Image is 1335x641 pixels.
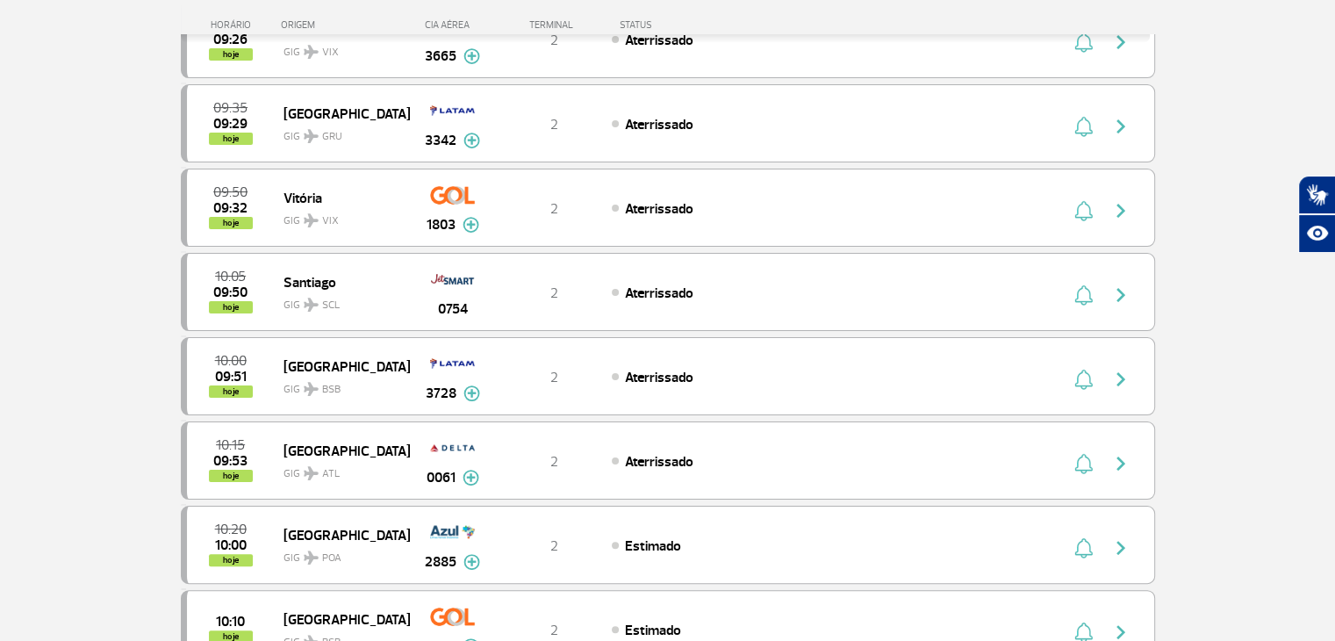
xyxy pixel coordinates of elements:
span: 2025-09-30 10:15:00 [216,439,245,451]
span: GIG [284,541,396,566]
span: GIG [284,35,396,61]
span: [GEOGRAPHIC_DATA] [284,355,396,378]
img: destiny_airplane.svg [304,551,319,565]
img: mais-info-painel-voo.svg [463,470,479,486]
span: hoje [209,133,253,145]
span: Aterrissado [625,453,693,471]
img: destiny_airplane.svg [304,45,319,59]
span: 2025-09-30 10:00:00 [215,539,247,551]
span: ATL [322,466,340,482]
span: Aterrissado [625,116,693,133]
span: SCL [322,298,340,313]
span: GIG [284,288,396,313]
span: [GEOGRAPHIC_DATA] [284,523,396,546]
span: 2025-09-30 09:26:00 [213,33,248,46]
span: 2025-09-30 09:53:30 [213,455,248,467]
span: 3728 [426,383,456,404]
div: ORIGEM [281,19,409,31]
div: CIA AÉREA [409,19,497,31]
img: mais-info-painel-voo.svg [463,385,480,401]
span: 2885 [425,551,456,573]
div: STATUS [611,19,754,31]
span: BSB [322,382,341,398]
span: hoje [209,470,253,482]
span: 2025-09-30 09:29:23 [213,118,248,130]
div: TERMINAL [497,19,611,31]
span: 1803 [427,214,456,235]
span: 3665 [425,46,456,67]
span: Santiago [284,270,396,293]
span: VIX [322,45,339,61]
span: 2025-09-30 10:05:00 [215,270,246,283]
span: 2 [550,537,558,555]
span: Aterrissado [625,369,693,386]
img: mais-info-painel-voo.svg [463,133,480,148]
img: mais-info-painel-voo.svg [463,217,479,233]
img: sino-painel-voo.svg [1074,453,1093,474]
span: 2025-09-30 10:20:00 [215,523,247,536]
span: 2 [550,284,558,302]
span: 0754 [438,299,468,320]
span: GIG [284,204,396,229]
img: sino-painel-voo.svg [1074,369,1093,390]
span: Estimado [625,537,681,555]
img: seta-direita-painel-voo.svg [1110,453,1131,474]
span: 2 [550,622,558,639]
span: 2 [550,369,558,386]
img: destiny_airplane.svg [304,382,319,396]
img: destiny_airplane.svg [304,213,319,227]
span: 2 [550,32,558,49]
span: 2025-09-30 09:32:09 [213,202,248,214]
span: 2 [550,453,558,471]
button: Abrir recursos assistivos. [1298,214,1335,253]
img: seta-direita-painel-voo.svg [1110,200,1131,221]
span: hoje [209,385,253,398]
span: Aterrissado [625,200,693,218]
span: VIX [322,213,339,229]
img: destiny_airplane.svg [304,129,319,143]
img: destiny_airplane.svg [304,466,319,480]
img: seta-direita-painel-voo.svg [1110,116,1131,137]
span: hoje [209,554,253,566]
span: 2 [550,200,558,218]
div: Plugin de acessibilidade da Hand Talk. [1298,176,1335,253]
span: GIG [284,372,396,398]
img: sino-painel-voo.svg [1074,116,1093,137]
button: Abrir tradutor de língua de sinais. [1298,176,1335,214]
span: GIG [284,457,396,482]
span: Vitória [284,186,396,209]
img: sino-painel-voo.svg [1074,284,1093,306]
span: 2025-09-30 10:00:00 [215,355,247,367]
img: seta-direita-painel-voo.svg [1110,537,1131,558]
img: mais-info-painel-voo.svg [463,554,480,570]
img: sino-painel-voo.svg [1074,200,1093,221]
span: [GEOGRAPHIC_DATA] [284,439,396,462]
span: 2025-09-30 09:51:02 [215,371,247,383]
span: 0061 [427,467,456,488]
span: [GEOGRAPHIC_DATA] [284,608,396,630]
span: 3342 [425,130,456,151]
span: Aterrissado [625,32,693,49]
img: destiny_airplane.svg [304,298,319,312]
span: 2025-09-30 10:10:00 [216,616,245,628]
span: 2025-09-30 09:35:00 [213,102,248,114]
img: sino-painel-voo.svg [1074,537,1093,558]
span: 2 [550,116,558,133]
span: GRU [322,129,342,145]
span: hoje [209,48,253,61]
span: [GEOGRAPHIC_DATA] [284,102,396,125]
span: 2025-09-30 09:50:00 [213,286,248,299]
img: seta-direita-painel-voo.svg [1110,369,1131,390]
span: GIG [284,119,396,145]
span: hoje [209,301,253,313]
span: hoje [209,217,253,229]
img: seta-direita-painel-voo.svg [1110,284,1131,306]
span: POA [322,551,341,566]
span: 2025-09-30 09:50:00 [213,186,248,198]
img: mais-info-painel-voo.svg [463,48,480,64]
div: HORÁRIO [186,19,282,31]
span: Aterrissado [625,284,693,302]
span: Estimado [625,622,681,639]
